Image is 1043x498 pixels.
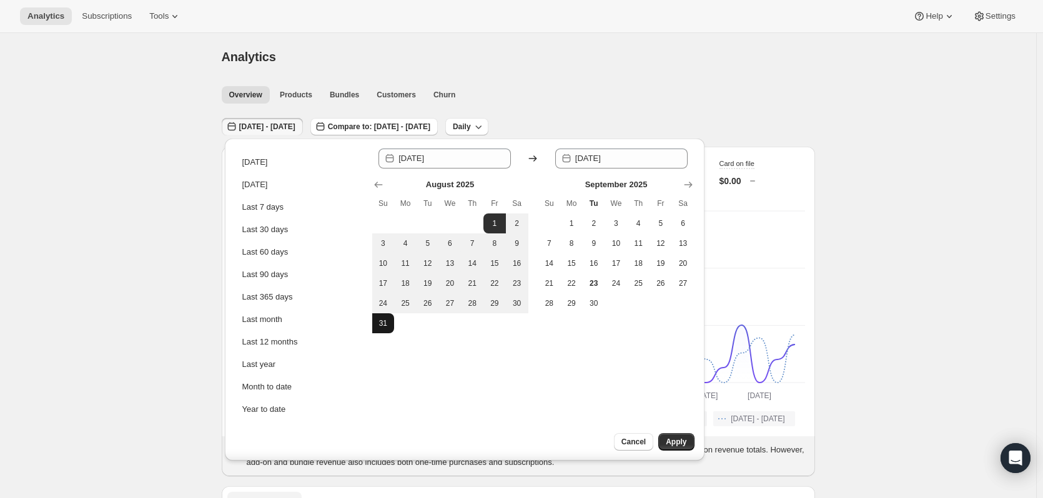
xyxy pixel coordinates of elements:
[372,253,395,273] button: Sunday August 10 2025
[377,238,390,248] span: 3
[511,298,523,308] span: 30
[439,193,462,213] th: Wednesday
[731,414,784,424] span: [DATE] - [DATE]
[394,273,417,293] button: Monday August 18 2025
[677,198,690,208] span: Sa
[511,258,523,268] span: 16
[614,433,653,451] button: Cancel
[422,198,434,208] span: Tu
[506,273,528,293] button: Saturday August 23 2025
[461,253,483,273] button: Thursday August 14 2025
[488,238,501,248] span: 8
[394,293,417,313] button: Monday August 25 2025
[605,253,628,273] button: Wednesday September 17 2025
[627,193,650,213] th: Thursday
[655,218,667,228] span: 5
[605,213,628,233] button: Wednesday September 3 2025
[719,160,754,167] span: Card on file
[229,90,262,100] span: Overview
[330,90,359,100] span: Bundles
[511,218,523,228] span: 2
[677,278,690,288] span: 27
[242,178,268,191] div: [DATE]
[461,273,483,293] button: Thursday August 21 2025
[560,193,583,213] th: Monday
[242,336,298,348] div: Last 12 months
[627,213,650,233] button: Thursday September 4 2025
[417,253,439,273] button: Tuesday August 12 2025
[632,218,645,228] span: 4
[655,198,667,208] span: Fr
[483,213,506,233] button: Start of range Friday August 1 2025
[966,7,1023,25] button: Settings
[483,273,506,293] button: Friday August 22 2025
[488,258,501,268] span: 15
[488,218,501,228] span: 1
[444,298,457,308] span: 27
[372,273,395,293] button: Sunday August 17 2025
[543,298,556,308] span: 28
[511,278,523,288] span: 23
[370,176,387,193] button: Show previous month, July 2025
[543,258,556,268] span: 14
[377,198,390,208] span: Su
[372,193,395,213] th: Sunday
[488,198,501,208] span: Fr
[239,377,363,397] button: Month to date
[422,258,434,268] span: 12
[461,193,483,213] th: Thursday
[399,298,412,308] span: 25
[222,50,276,64] span: Analytics
[242,268,289,281] div: Last 90 days
[239,122,295,132] span: [DATE] - [DATE]
[433,90,455,100] span: Churn
[583,213,605,233] button: Tuesday September 2 2025
[583,293,605,313] button: Tuesday September 30 2025
[650,233,672,253] button: Friday September 12 2025
[583,253,605,273] button: Tuesday September 16 2025
[655,238,667,248] span: 12
[372,233,395,253] button: Sunday August 3 2025
[242,201,284,213] div: Last 7 days
[672,273,695,293] button: Saturday September 27 2025
[560,233,583,253] button: Monday September 8 2025
[239,287,363,307] button: Last 365 days
[444,198,457,208] span: We
[506,193,528,213] th: Saturday
[511,198,523,208] span: Sa
[149,11,169,21] span: Tools
[565,258,578,268] span: 15
[588,258,600,268] span: 16
[394,193,417,213] th: Monday
[506,293,528,313] button: Saturday August 30 2025
[655,278,667,288] span: 26
[605,233,628,253] button: Wednesday September 10 2025
[399,198,412,208] span: Mo
[610,198,623,208] span: We
[748,391,771,400] text: [DATE]
[560,213,583,233] button: Monday September 1 2025
[650,253,672,273] button: Friday September 19 2025
[605,273,628,293] button: Wednesday September 24 2025
[242,381,292,393] div: Month to date
[239,354,363,374] button: Last year
[538,293,561,313] button: Sunday September 28 2025
[439,293,462,313] button: Wednesday August 27 2025
[926,11,942,21] span: Help
[538,193,561,213] th: Sunday
[20,7,72,25] button: Analytics
[377,318,390,328] span: 31
[610,278,623,288] span: 24
[453,122,471,132] span: Daily
[677,258,690,268] span: 20
[439,253,462,273] button: Wednesday August 13 2025
[1001,443,1031,473] div: Open Intercom Messenger
[444,278,457,288] span: 20
[672,253,695,273] button: Saturday September 20 2025
[605,193,628,213] th: Wednesday
[538,233,561,253] button: Sunday September 7 2025
[399,258,412,268] span: 11
[239,242,363,262] button: Last 60 days
[672,193,695,213] th: Saturday
[483,193,506,213] th: Friday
